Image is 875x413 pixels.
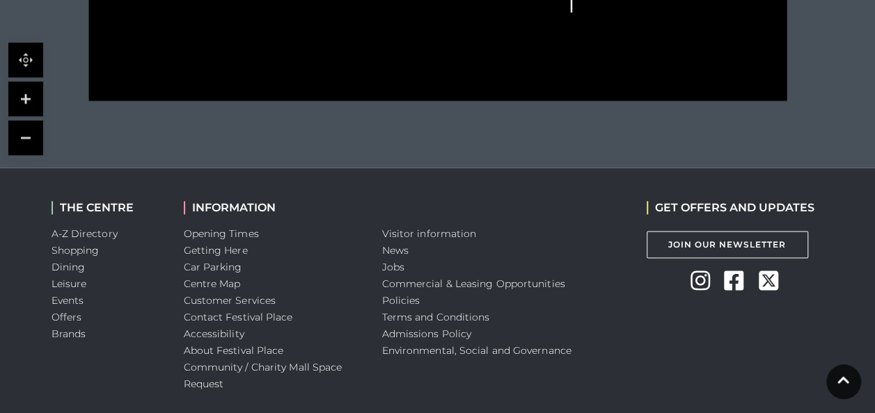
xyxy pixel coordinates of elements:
a: Brands [52,327,86,340]
a: Shopping [52,244,100,257]
h2: INFORMATION [184,201,361,214]
a: Customer Services [184,294,276,307]
a: News [382,244,409,257]
a: Contact Festival Place [184,311,293,323]
a: Leisure [52,277,87,290]
h2: GET OFFERS AND UPDATES [647,201,814,214]
a: Admissions Policy [382,327,472,340]
a: Commercial & Leasing Opportunities [382,277,565,290]
a: Environmental, Social and Governance [382,344,571,357]
a: Policies [382,294,420,307]
a: Offers [52,311,82,323]
a: Terms and Conditions [382,311,490,323]
a: Visitor information [382,227,477,240]
h2: THE CENTRE [52,201,163,214]
a: Jobs [382,261,404,273]
a: Accessibility [184,327,244,340]
a: Centre Map [184,277,241,290]
a: About Festival Place [184,344,284,357]
a: Opening Times [184,227,259,240]
a: Getting Here [184,244,248,257]
a: Join Our Newsletter [647,231,808,258]
a: A-Z Directory [52,227,118,240]
a: Car Parking [184,261,242,273]
a: Dining [52,261,86,273]
a: Events [52,294,84,307]
a: Community / Charity Mall Space Request [184,361,342,390]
